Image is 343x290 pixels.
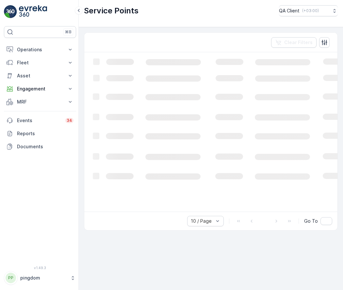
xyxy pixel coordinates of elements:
p: Operations [17,46,63,53]
p: ⌘B [65,29,72,35]
a: Documents [4,140,76,153]
p: Asset [17,72,63,79]
span: Go To [304,218,318,224]
p: 34 [67,118,72,123]
p: Documents [17,143,73,150]
button: QA Client(+03:00) [279,5,338,16]
button: Engagement [4,82,76,95]
img: logo [4,5,17,18]
p: Engagement [17,86,63,92]
a: Events34 [4,114,76,127]
button: PPpingdom [4,271,76,285]
p: Fleet [17,59,63,66]
p: Reports [17,130,73,137]
p: Clear Filters [284,39,313,46]
div: PP [6,273,16,283]
a: Reports [4,127,76,140]
button: MRF [4,95,76,108]
button: Clear Filters [271,37,317,48]
p: pingdom [20,275,67,281]
p: QA Client [279,8,300,14]
img: logo_light-DOdMpM7g.png [19,5,47,18]
button: Operations [4,43,76,56]
p: MRF [17,99,63,105]
p: Service Points [84,6,139,16]
p: Events [17,117,61,124]
span: v 1.49.3 [4,266,76,270]
button: Fleet [4,56,76,69]
p: ( +03:00 ) [302,8,319,13]
button: Asset [4,69,76,82]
